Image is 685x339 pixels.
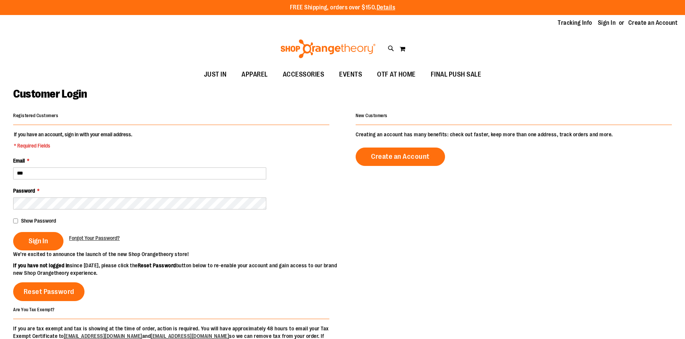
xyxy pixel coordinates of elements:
[275,66,332,83] a: ACCESSORIES
[290,3,395,12] p: FREE Shipping, orders over $150.
[69,235,120,241] span: Forgot Your Password?
[64,333,142,339] a: [EMAIL_ADDRESS][DOMAIN_NAME]
[283,66,324,83] span: ACCESSORIES
[69,234,120,242] a: Forgot Your Password?
[628,19,678,27] a: Create an Account
[138,262,176,268] strong: Reset Password
[558,19,592,27] a: Tracking Info
[234,66,275,83] a: APPAREL
[339,66,362,83] span: EVENTS
[377,4,395,11] a: Details
[204,66,227,83] span: JUST IN
[24,288,74,296] span: Reset Password
[151,333,229,339] a: [EMAIL_ADDRESS][DOMAIN_NAME]
[356,113,388,118] strong: New Customers
[332,66,370,83] a: EVENTS
[13,131,133,149] legend: If you have an account, sign in with your email address.
[13,158,25,164] span: Email
[13,307,55,312] strong: Are You Tax Exempt?
[13,250,342,258] p: We’re excited to announce the launch of the new Shop Orangetheory store!
[13,262,342,277] p: since [DATE], please click the button below to re-enable your account and gain access to our bran...
[29,237,48,245] span: Sign In
[598,19,616,27] a: Sign In
[279,39,377,58] img: Shop Orangetheory
[423,66,489,83] a: FINAL PUSH SALE
[13,87,87,100] span: Customer Login
[196,66,234,83] a: JUST IN
[13,282,84,301] a: Reset Password
[14,142,132,149] span: * Required Fields
[377,66,416,83] span: OTF AT HOME
[13,232,63,250] button: Sign In
[431,66,481,83] span: FINAL PUSH SALE
[13,188,35,194] span: Password
[21,218,56,224] span: Show Password
[13,262,70,268] strong: If you have not logged in
[356,148,445,166] a: Create an Account
[13,113,58,118] strong: Registered Customers
[241,66,268,83] span: APPAREL
[370,66,423,83] a: OTF AT HOME
[371,152,430,161] span: Create an Account
[356,131,672,138] p: Creating an account has many benefits: check out faster, keep more than one address, track orders...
